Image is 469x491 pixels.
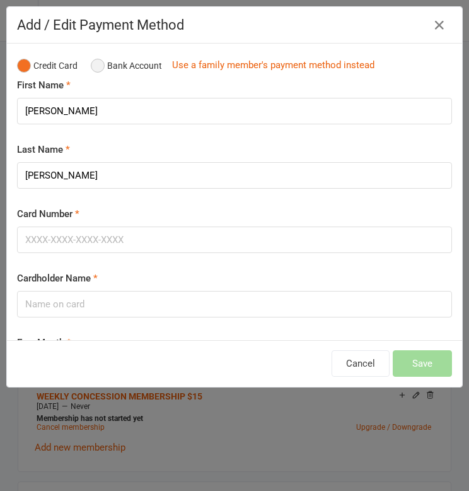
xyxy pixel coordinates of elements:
label: First Name [17,78,71,93]
label: Card Number [17,206,79,222]
input: Name on card [17,291,452,317]
button: Close [429,15,449,35]
button: Credit Card [17,54,78,78]
button: Bank Account [91,54,162,78]
input: XXXX-XXXX-XXXX-XXXX [17,227,452,253]
a: Use a family member's payment method instead [172,59,374,71]
label: Cardholder Name [17,271,98,286]
h4: Add / Edit Payment Method [17,17,452,33]
label: Exp. Month [17,335,71,350]
label: Last Name [17,142,70,157]
button: Cancel [332,350,390,377]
